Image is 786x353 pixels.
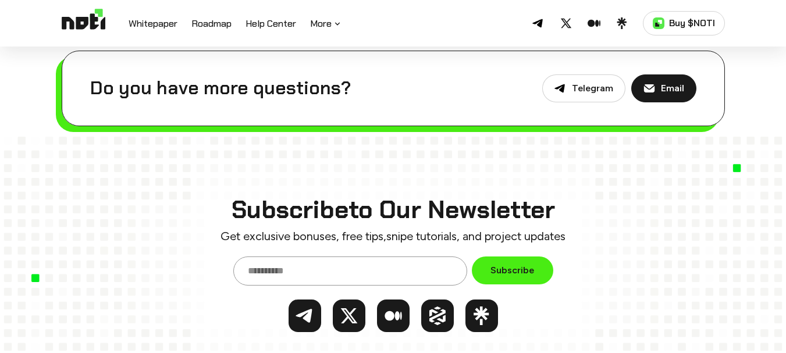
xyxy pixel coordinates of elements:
[246,17,296,32] a: Help Center
[62,9,105,38] img: Logo
[631,74,696,102] a: Email
[661,83,684,94] p: Email
[187,227,600,245] p: Get exclusive bonuses, free tips, snipe tutorials, and project updates
[310,17,342,31] button: More
[129,17,177,32] a: Whitepaper
[191,17,232,32] a: Roadmap
[542,74,625,102] a: Telegram
[643,11,725,35] a: Buy $NOTI
[90,79,533,98] h2: Do you have more questions?
[187,197,600,223] h2: Subscribe to Our Newsletter
[472,256,553,284] button: Subscribe
[428,306,447,325] img: NOTI on DEX Tools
